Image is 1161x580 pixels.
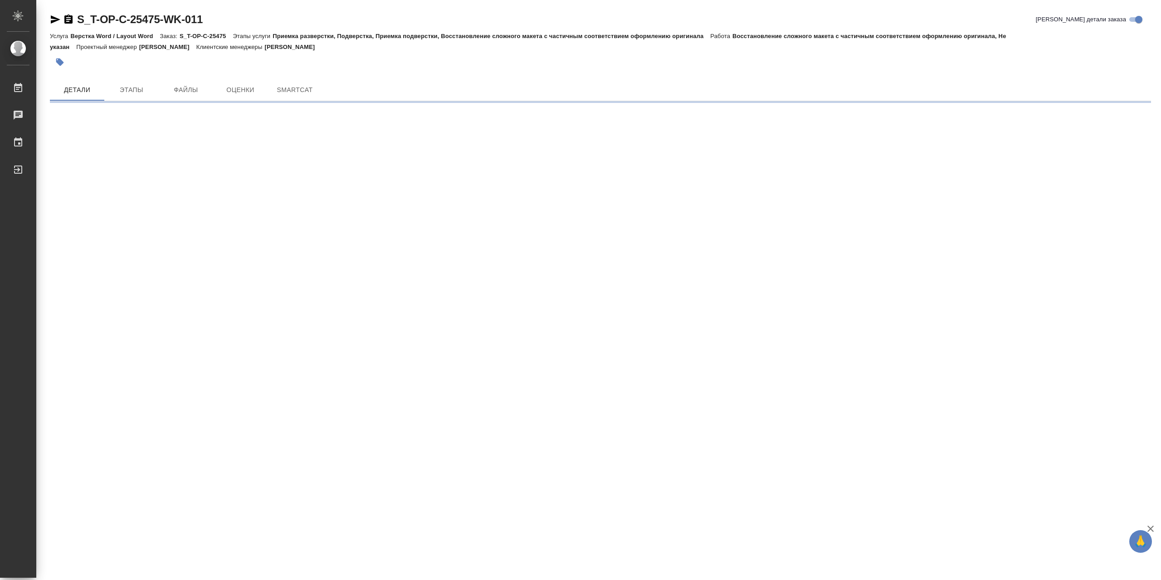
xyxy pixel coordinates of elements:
[55,84,99,96] span: Детали
[196,44,265,50] p: Клиентские менеджеры
[273,84,317,96] span: SmartCat
[264,44,322,50] p: [PERSON_NAME]
[110,84,153,96] span: Этапы
[219,84,262,96] span: Оценки
[63,14,74,25] button: Скопировать ссылку
[70,33,160,39] p: Верстка Word / Layout Word
[160,33,180,39] p: Заказ:
[1129,530,1152,553] button: 🙏
[77,13,203,25] a: S_T-OP-C-25475-WK-011
[50,14,61,25] button: Скопировать ссылку для ЯМессенджера
[180,33,233,39] p: S_T-OP-C-25475
[50,33,70,39] p: Услуга
[1036,15,1126,24] span: [PERSON_NAME] детали заказа
[164,84,208,96] span: Файлы
[76,44,139,50] p: Проектный менеджер
[273,33,710,39] p: Приемка разверстки, Подверстка, Приемка подверстки, Восстановление сложного макета с частичным со...
[139,44,196,50] p: [PERSON_NAME]
[50,52,70,72] button: Добавить тэг
[233,33,273,39] p: Этапы услуги
[1133,532,1148,551] span: 🙏
[710,33,732,39] p: Работа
